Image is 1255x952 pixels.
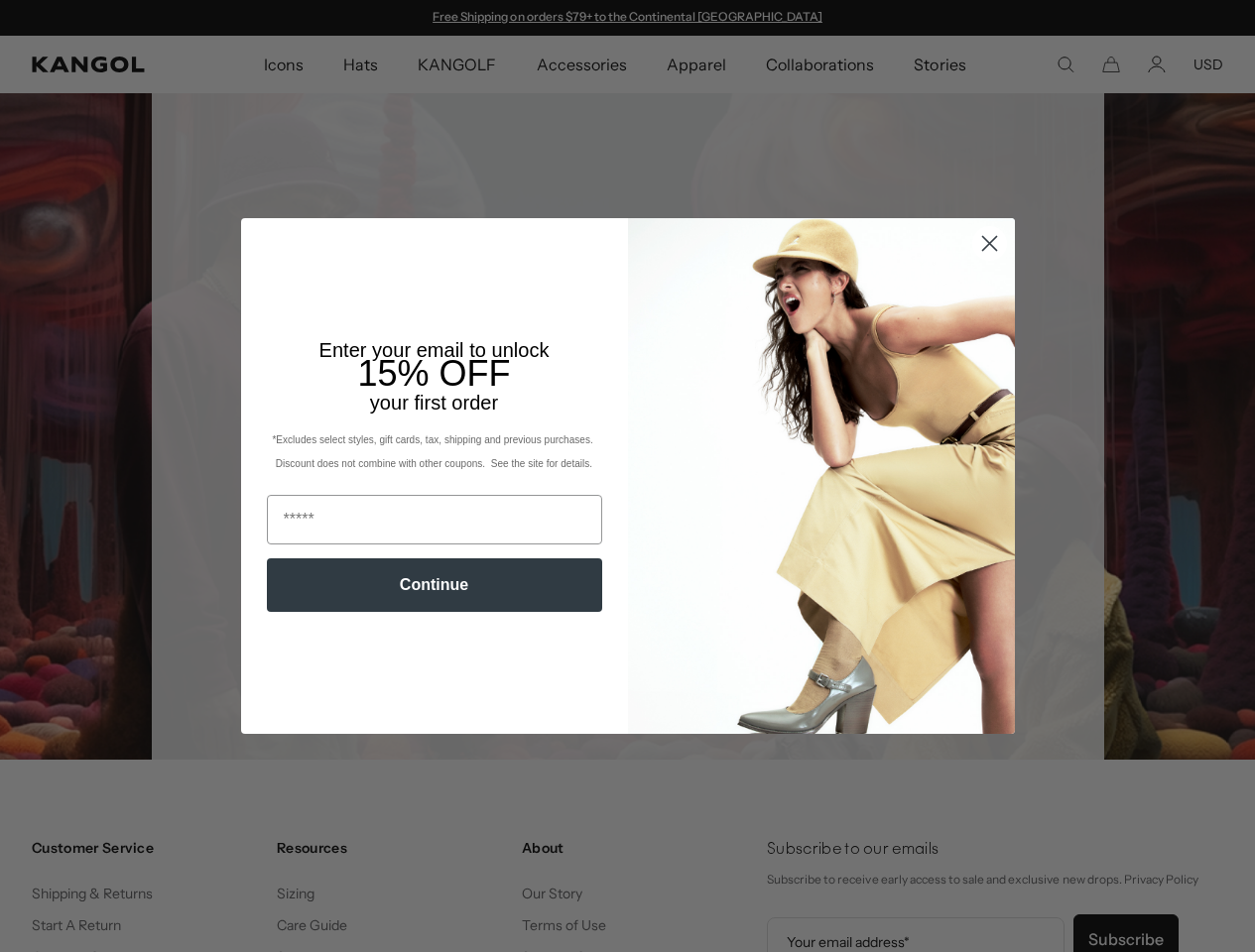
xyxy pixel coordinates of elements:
img: 93be19ad-e773-4382-80b9-c9d740c9197f.jpeg [628,218,1015,734]
button: Close dialog [972,226,1007,261]
span: *Excludes select styles, gift cards, tax, shipping and previous purchases. Discount does not comb... [272,434,595,469]
span: 15% OFF [357,353,510,394]
span: Enter your email to unlock [319,339,550,361]
button: Continue [267,558,602,612]
input: Email [267,495,602,544]
span: your first order [370,392,498,414]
